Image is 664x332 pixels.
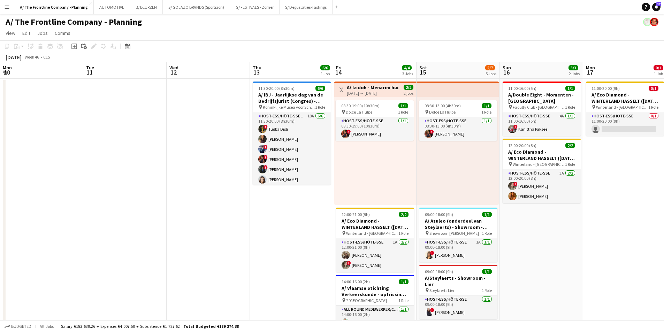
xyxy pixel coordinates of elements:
span: 1 Role [482,288,492,293]
button: S/ GOLAZO BRANDS (Sportizon) [163,0,230,14]
button: Budgeted [3,323,32,330]
app-user-avatar: Anntje Peeters [643,18,651,26]
h3: A/ Eco Diamond - WINTERLAND HASSELT ([DATE] tem [DATE]) [586,92,664,104]
button: B/ BEURZEN [130,0,163,14]
h3: A/ Azuleo (onderdeel van Steylaerts) - Showroom - Wijnegem (28/09 + 12/10 + 19/10) [419,218,497,230]
span: 6/6 [320,65,330,70]
div: 12:00-21:00 (9h)2/2A/ Eco Diamond - WINTERLAND HASSELT ([DATE] tem [DATE]) Winterland - [GEOGRAPH... [336,208,414,272]
span: Steylaerts Lier [429,288,455,293]
app-card-role: Host-ess/Hôte-sse4A1/111:00-16:00 (5h)!Kanittha Paksee [503,112,581,136]
span: 13 [252,68,261,76]
span: 1/1 [482,103,491,108]
span: Sat [419,64,427,71]
span: 14 [335,68,342,76]
span: 2/2 [404,85,413,90]
span: 1 Role [565,162,575,167]
span: Koninklijke Musea voor Schone Kunsten - [GEOGRAPHIC_DATA] [263,105,315,110]
span: 4/4 [402,65,412,70]
span: 12:00-20:00 (8h) [508,143,536,148]
span: Budgeted [11,324,31,329]
span: ! [264,145,268,149]
span: Comms [55,30,70,36]
span: 08:30-19:00 (10h30m) [341,103,380,108]
span: 10 [2,68,12,76]
span: 17 [585,68,595,76]
span: 12 [168,68,178,76]
span: Tue [86,64,94,71]
app-job-card: 08:30-13:00 (4h30m)1/1 Dolce La Hulpe1 RoleHost-ess/Hôte-sse1/108:30-13:00 (4h30m)![PERSON_NAME] [419,100,497,141]
app-job-card: 08:30-19:00 (10h30m)1/1 Dolce La Hulpe1 RoleHost-ess/Hôte-sse1/108:30-19:00 (10h30m)![PERSON_NAME] [336,100,414,141]
h3: A/ IBJ - Jaarlijkse dag van de Bedrijfsjurist (Congres) - [GEOGRAPHIC_DATA] [253,92,331,104]
span: 1 Role [481,109,491,115]
app-card-role: Host-ess/Hôte-sse1/108:30-19:00 (10h30m)![PERSON_NAME] [336,117,414,141]
button: A/ The Frontline Company - Planning [14,0,94,14]
app-job-card: 14:00-16:00 (2h)1/1A/ Vlaamse Stichting Verkeerskunde - opfrissing van de wegcode ? [GEOGRAPHIC_D... [336,275,414,329]
span: Mon [3,64,12,71]
span: 1 Role [398,109,408,115]
span: ! [513,182,518,186]
app-job-card: 09:00-18:00 (9h)1/1A/ Azuleo (onderdeel van Steylaerts) - Showroom - Wijnegem (28/09 + 12/10 + 19... [419,208,497,262]
span: Edit [22,30,30,36]
div: CEST [43,54,52,60]
app-card-role: Host-ess/Hôte-sse1/108:30-13:00 (4h30m)![PERSON_NAME] [419,117,497,141]
span: Fri [336,64,342,71]
span: 11:00-16:00 (5h) [508,86,536,91]
span: 1 Role [398,298,409,303]
span: 2/2 [565,143,575,148]
span: ! [430,251,434,255]
h3: A/ Izidok - Menarini huisartsen (14+15/11/25) [347,84,399,91]
span: 0/1 [649,86,658,91]
span: Dolce La Hulpe [429,109,456,115]
span: 1 Role [398,231,409,236]
span: 1 Role [482,231,492,236]
h3: A/Double Eight - Momenten - [GEOGRAPHIC_DATA] [503,92,581,104]
button: AUTOMOTIVE [94,0,130,14]
button: S/ Degustaties-Tastings [280,0,333,14]
h3: A/Steylaerts - Showroom - Lier [419,275,497,287]
div: 2 jobs [404,90,413,96]
span: ! [513,125,518,129]
div: [DATE] [6,54,22,61]
span: ! [264,155,268,159]
span: 1/1 [482,269,492,274]
span: ! [430,130,434,134]
div: Salary €183 639.26 + Expenses €4 007.50 + Subsistence €1 727.62 = [61,324,239,329]
span: Week 46 [23,54,40,60]
app-card-role: All Round medewerker/collaborateur1/114:00-16:00 (2h)[PERSON_NAME] [336,306,414,329]
h1: A/ The Frontline Company - Planning [6,17,142,27]
span: Faculty Club - [GEOGRAPHIC_DATA] [513,105,565,110]
span: 3/3 [568,65,578,70]
h3: A/ Vlaamse Stichting Verkeerskunde - opfrissing van de wegcode [336,285,414,298]
span: View [6,30,15,36]
h3: A/ Eco Diamond - WINTERLAND HASSELT ([DATE] tem [DATE]) [503,149,581,161]
span: ! [430,308,434,312]
div: 1 Job [321,71,330,76]
h3: A/ Eco Diamond - WINTERLAND HASSELT ([DATE] tem [DATE]) [336,218,414,230]
span: ! [347,261,351,265]
span: 14:00-16:00 (2h) [342,279,370,284]
span: Showroom [PERSON_NAME] [429,231,479,236]
span: 6/6 [315,86,325,91]
div: 11:00-20:00 (9h)0/1A/ Eco Diamond - WINTERLAND HASSELT ([DATE] tem [DATE]) Winterland - [GEOGRAPH... [586,82,664,136]
span: 1 Role [565,105,575,110]
span: 1 Role [648,105,658,110]
span: ! [264,125,268,129]
div: 1 Job [654,71,663,76]
div: 11:30-20:00 (8h30m)6/6A/ IBJ - Jaarlijkse dag van de Bedrijfsjurist (Congres) - [GEOGRAPHIC_DATA]... [253,82,331,185]
span: 15 [418,68,427,76]
a: Jobs [35,29,51,38]
app-card-role: Host-ess/Hôte-sse1A1/109:00-18:00 (9h)![PERSON_NAME] [419,238,497,262]
div: 11:00-16:00 (5h)1/1A/Double Eight - Momenten - [GEOGRAPHIC_DATA] Faculty Club - [GEOGRAPHIC_DATA]... [503,82,581,136]
span: 5/7 [485,65,495,70]
span: 11:30-20:00 (8h30m) [258,86,295,91]
span: ? [GEOGRAPHIC_DATA] [346,298,387,303]
div: 2 Jobs [569,71,580,76]
span: Winterland - [GEOGRAPHIC_DATA] [596,105,648,110]
span: ! [264,165,268,169]
app-job-card: 12:00-20:00 (8h)2/2A/ Eco Diamond - WINTERLAND HASSELT ([DATE] tem [DATE]) Winterland - [GEOGRAPH... [503,139,581,203]
a: Comms [52,29,73,38]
